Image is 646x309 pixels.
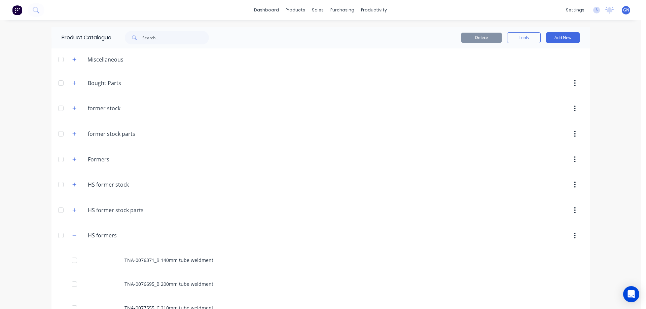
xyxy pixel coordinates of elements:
div: Miscellaneous [82,55,129,64]
div: TNA-0076695_B 200mm tube weldment [51,272,590,296]
div: Open Intercom Messenger [623,286,639,302]
button: Delete [461,33,502,43]
button: Add New [546,32,580,43]
div: purchasing [327,5,358,15]
div: productivity [358,5,390,15]
div: settings [563,5,588,15]
div: Product Catalogue [51,27,111,48]
input: Enter category name [88,181,168,189]
input: Enter category name [88,231,168,239]
input: Enter category name [88,206,168,214]
button: Tools [507,32,541,43]
input: Enter category name [88,155,168,163]
input: Enter category name [88,79,168,87]
input: Enter category name [88,130,168,138]
input: Enter category name [88,104,168,112]
div: TNA-0076371_B 140mm tube weldment [51,248,590,272]
img: Factory [12,5,22,15]
div: products [282,5,309,15]
input: Search... [142,31,209,44]
span: GN [623,7,629,13]
div: sales [309,5,327,15]
a: dashboard [251,5,282,15]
